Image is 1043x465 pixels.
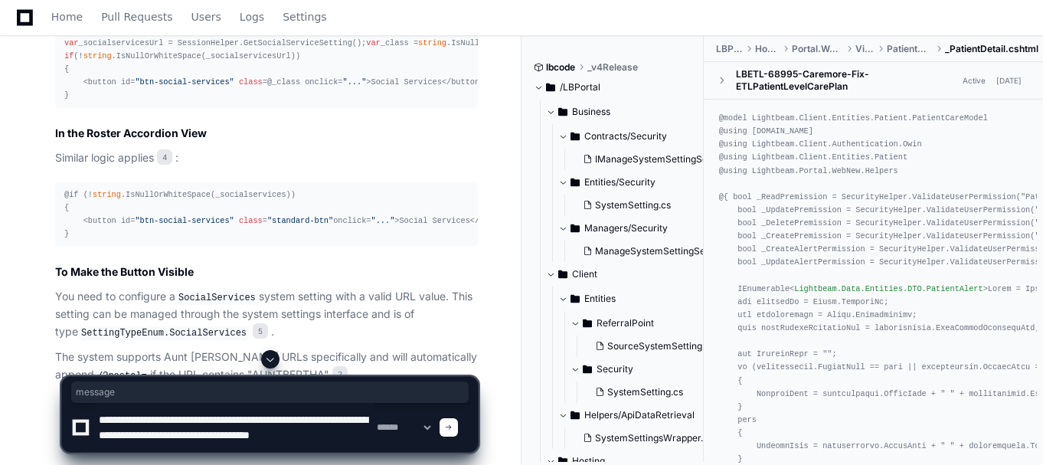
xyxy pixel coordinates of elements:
[583,314,592,332] svg: Directory
[571,127,580,146] svg: Directory
[572,268,597,280] span: Client
[135,77,234,87] span: "btn-social-services"
[755,43,780,55] span: Hosting
[577,195,708,216] button: SystemSetting.cs
[607,340,714,352] span: SourceSystemSetting.cs
[175,291,259,305] code: SocialServices
[253,323,268,339] span: 5
[571,219,580,237] svg: Directory
[240,12,264,21] span: Logs
[572,106,610,118] span: Business
[589,336,714,357] button: SourceSystemSetting.cs
[790,284,988,293] span: < >
[736,68,958,93] div: LBETL-68995-Caremore-Fix-ETLPatientLevelCarePlan
[887,43,933,55] span: PatientDetails
[78,326,250,340] code: SettingTypeEnum.SocialServices
[135,216,234,225] span: "btn-social-services"
[267,216,333,225] span: "standard-btn"
[584,176,656,188] span: Entities/Security
[792,43,843,55] span: Portal.WebNew
[101,12,172,21] span: Pull Requests
[595,153,742,165] span: IManageSystemSettingService.cs
[546,100,705,124] button: Business
[191,12,221,21] span: Users
[157,149,172,165] span: 4
[595,199,671,211] span: SystemSetting.cs
[239,216,263,225] span: class
[64,188,469,241] div: @if (! .IsNullOrWhiteSpace(_socialservices)) { <button id= = onclick= >Social Services</button> }
[716,43,743,55] span: LBPortal
[584,222,668,234] span: Managers/Security
[996,75,1022,87] div: [DATE]
[55,126,478,141] h2: In the Roster Accordion View
[366,38,380,47] span: var
[546,78,555,97] svg: Directory
[546,61,575,74] span: lbcode
[83,51,112,61] span: string
[558,103,567,121] svg: Directory
[546,262,705,287] button: Client
[343,77,367,87] span: "..."
[571,311,724,336] button: ReferralPoint
[76,386,464,398] span: message
[560,81,600,93] span: /LBPortal
[418,38,446,47] span: string
[558,216,717,241] button: Managers/Security
[55,264,478,280] h2: To Make the Button Visible
[93,190,121,199] span: string
[534,75,692,100] button: /LBPortal
[371,216,394,225] span: "..."
[558,170,717,195] button: Entities/Security
[558,287,717,311] button: Entities
[571,290,580,308] svg: Directory
[64,37,469,103] div: _socialservicesUrl = SessionHelper.GetSocialServiceSetting(); _class = .IsNullOrWhiteSpace(_socia...
[958,74,990,88] span: Active
[584,130,667,142] span: Contracts/Security
[558,124,717,149] button: Contracts/Security
[55,288,478,342] p: You need to configure a system setting with a valid URL value. This setting can be managed throug...
[571,173,580,192] svg: Directory
[239,77,263,87] span: class
[597,317,654,329] span: ReferralPoint
[587,61,638,74] span: _v4Release
[51,12,83,21] span: Home
[595,245,740,257] span: ManageSystemSettingService.cs
[55,149,478,167] p: Similar logic applies :
[64,38,78,47] span: var
[558,265,567,283] svg: Directory
[577,241,720,262] button: ManageSystemSettingService.cs
[283,12,326,21] span: Settings
[794,284,983,293] span: Lightbeam.Data.Entities.DTO.PatientAlert
[855,43,875,55] span: Views
[64,51,74,61] span: if
[55,349,478,384] p: The system supports Aunt [PERSON_NAME] URLs specifically and will automatically append if the URL...
[584,293,616,305] span: Entities
[945,43,1038,55] span: _PatientDetail.cshtml
[577,149,720,170] button: IManageSystemSettingService.cs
